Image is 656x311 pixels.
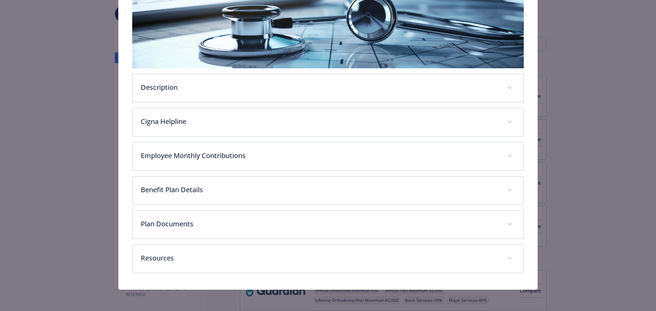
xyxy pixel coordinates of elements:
p: Benefit Plan Details [141,185,499,195]
p: Employee Monthly Contributions [141,151,499,161]
div: Employee Monthly Contributions [133,142,524,170]
div: Plan Documents [133,211,524,239]
p: Plan Documents [141,219,499,229]
div: Resources [133,245,524,273]
div: Benefit Plan Details [133,176,524,204]
div: Description [133,74,524,102]
p: Description [141,82,499,93]
div: Cigna Helpline [133,108,524,136]
p: Resources [141,253,499,263]
p: Cigna Helpline [141,116,499,127]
